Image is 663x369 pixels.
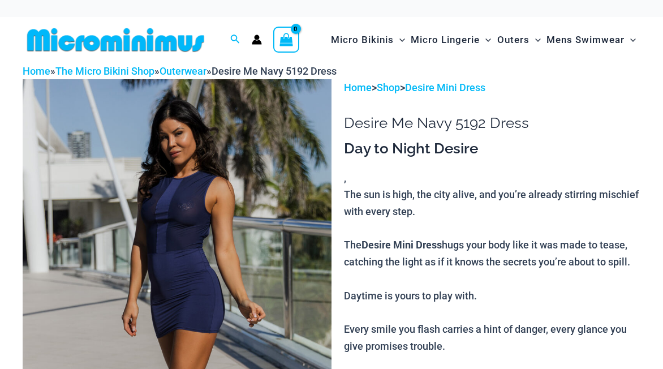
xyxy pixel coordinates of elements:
a: Home [344,81,372,93]
p: > > [344,79,640,96]
a: Mens SwimwearMenu ToggleMenu Toggle [544,23,639,57]
img: MM SHOP LOGO FLAT [23,27,209,53]
h3: Day to Night Desire [344,139,640,158]
a: Outerwear [160,65,206,77]
span: Menu Toggle [625,25,636,54]
a: OutersMenu ToggleMenu Toggle [494,23,544,57]
a: Micro BikinisMenu ToggleMenu Toggle [328,23,408,57]
a: Search icon link [230,33,240,47]
span: Menu Toggle [394,25,405,54]
a: Micro LingerieMenu ToggleMenu Toggle [408,23,494,57]
span: Desire Me Navy 5192 Dress [212,65,337,77]
span: Menu Toggle [480,25,491,54]
a: View Shopping Cart, empty [273,27,299,53]
span: » » » [23,65,337,77]
span: Mens Swimwear [546,25,625,54]
a: Account icon link [252,35,262,45]
a: Desire Mini Dress [405,81,485,93]
b: Desire Mini Dress [361,238,442,251]
span: Outers [497,25,529,54]
a: Home [23,65,50,77]
span: Micro Lingerie [411,25,480,54]
nav: Site Navigation [326,21,640,59]
a: The Micro Bikini Shop [55,65,154,77]
a: Shop [377,81,400,93]
span: Menu Toggle [529,25,541,54]
h1: Desire Me Navy 5192 Dress [344,114,640,132]
span: Micro Bikinis [331,25,394,54]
